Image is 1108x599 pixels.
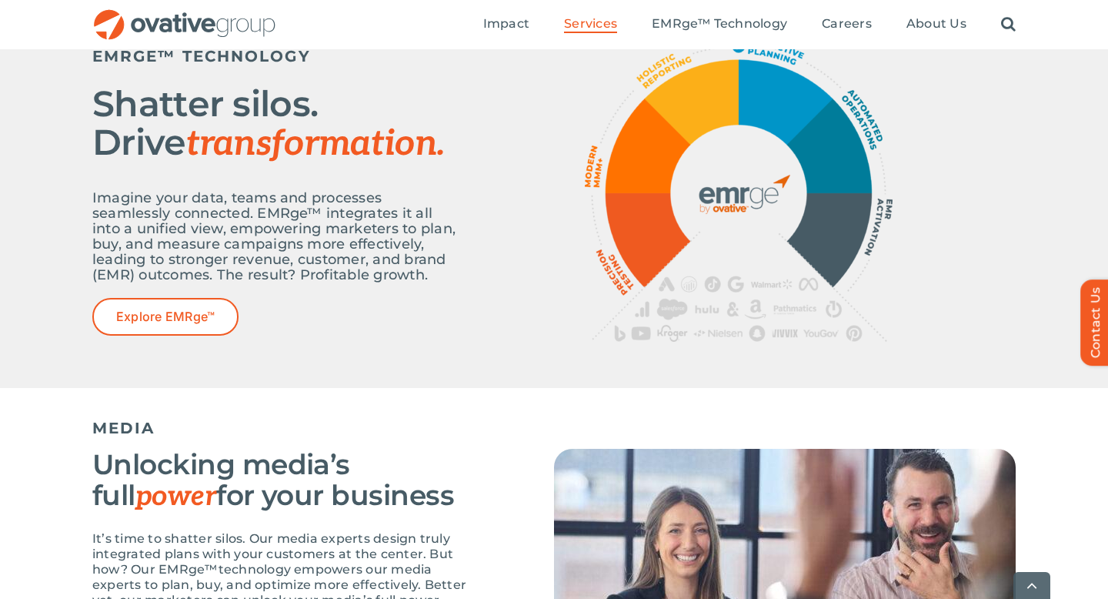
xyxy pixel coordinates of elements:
span: EMRge™ Technology [652,16,787,32]
a: About Us [906,16,966,33]
h2: Shatter silos. Drive [92,85,462,163]
img: OG_EMRge_Overview_R4_EMRge_Graphic transparent [585,39,893,342]
span: Services [564,16,617,32]
a: Search [1001,16,1016,33]
a: Careers [822,16,872,33]
span: Impact [483,16,529,32]
span: Careers [822,16,872,32]
a: EMRge™ Technology [652,16,787,33]
span: Explore EMRge™ [116,310,215,324]
a: Services [564,16,617,33]
a: Explore EMRge™ [92,298,239,336]
span: transformation. [186,122,445,166]
h5: MEDIA [92,419,1016,437]
span: power [135,480,216,514]
h5: EMRGE™ TECHNOLOGY [92,47,462,65]
h3: Unlocking media’s full for your business [92,449,477,512]
p: Imagine your data, teams and processes seamlessly connected. EMRge™ integrates it all into a unif... [92,190,462,283]
span: About Us [906,16,966,32]
a: OG_Full_horizontal_RGB [92,8,277,22]
a: Impact [483,16,529,33]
